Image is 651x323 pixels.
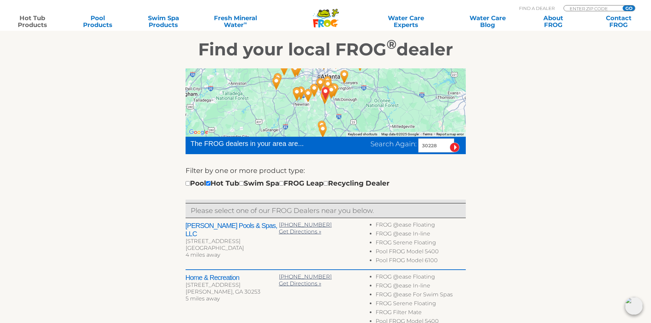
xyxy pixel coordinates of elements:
div: Brown's Pools & Spas - Carrollton - 46 miles away. [270,70,286,89]
p: Find A Dealer [519,5,555,11]
a: Fresh MineralWater∞ [203,15,267,28]
div: Terrell's Pools & Spas, LLC - 4 miles away. [317,88,333,107]
div: Leslie's Poolmart, Inc. # 320 - 11 miles away. [307,81,322,99]
a: ContactFROG [593,15,644,28]
div: Brown's Pools & Spas - Douglasville - 35 miles away. [287,61,303,80]
a: [PHONE_NUMBER] [279,273,332,280]
span: 4 miles away [186,252,220,258]
li: FROG Serene Floating [376,239,465,248]
span: Search Again: [370,140,417,148]
div: Rainbow Pools & Spas - 35 miles away. [315,122,331,140]
input: Submit [450,143,460,152]
a: Hot TubProducts [7,15,58,28]
a: Open this area in Google Maps (opens a new window) [187,128,210,137]
h2: Home & Recreation [186,273,279,282]
a: Water CareExperts [365,15,447,28]
li: FROG @ease In-line [376,230,465,239]
li: FROG @ease Floating [376,273,465,282]
input: Zip Code Form [569,5,615,11]
p: Please select one of our FROG Dealers near you below. [191,205,461,216]
div: [STREET_ADDRESS] [186,238,279,245]
a: Report a map error [436,132,464,136]
button: Keyboard shortcuts [348,132,377,137]
div: Brown's Pools & Spas - Newnan - 23 miles away. [293,84,309,102]
div: Rivers Pools - Villa Rica - 44 miles away. [276,59,292,78]
sup: ∞ [244,20,247,26]
div: Rivers Pools - Carrollton - 47 miles away. [269,74,284,92]
div: Leslie's Poolmart, Inc. # 620 - 16 miles away. [300,86,316,105]
li: Pool FROG Model 6100 [376,257,465,266]
h2: [PERSON_NAME] Pools & Spas, LLC [186,221,279,238]
div: Leslie's Poolmart, Inc. # 762 - 23 miles away. [337,67,352,86]
div: Pool Hot Tub Swim Spa FROG Leap Recycling Dealer [186,178,390,189]
div: Leslie's Poolmart, Inc. # 808 - 34 miles away. [290,60,306,79]
li: FROG Filter Mate [376,309,465,318]
div: HAMPTON, GA 30228 [318,84,334,103]
div: [STREET_ADDRESS] [186,282,279,288]
a: AboutFROG [528,15,579,28]
li: FROG @ease For Swim Spas [376,291,465,300]
div: Home & Recreation - 5 miles away. [324,83,339,101]
img: openIcon [625,297,643,315]
a: Swim SpaProducts [138,15,189,28]
span: 5 miles away [186,295,220,302]
li: FROG @ease Floating [376,221,465,230]
a: Get Directions » [279,280,321,287]
div: The FROG dealers in your area are... [191,138,328,149]
img: Google [187,128,210,137]
div: Leslie's Poolmart Inc # 318 - 10 miles away. [313,75,328,94]
div: Leslie's Poolmart, Inc. # 316 - 8 miles away. [325,81,341,99]
span: Map data ©2025 Google [381,132,419,136]
div: Leslie's Poolmart Inc # 317 - 10 miles away. [320,73,336,92]
div: Georgia Pool Supply - 7 miles away. [320,77,336,95]
a: Get Directions » [279,228,321,235]
a: Water CareBlog [462,15,513,28]
a: PoolProducts [72,15,123,28]
li: Pool FROG Model 5400 [376,248,465,257]
div: [PERSON_NAME], GA 30253 [186,288,279,295]
li: FROG Serene Floating [376,300,465,309]
sup: ® [386,37,396,52]
h2: Find your local FROG dealer [116,39,536,60]
div: Canady Pools - 32 miles away. [314,118,330,136]
label: Filter by one or more product type: [186,165,305,176]
div: [GEOGRAPHIC_DATA] [186,245,279,252]
input: GO [623,5,635,11]
div: Leslie's Poolmart, Inc. # 723 - 27 miles away. [289,85,305,103]
a: Terms (opens in new tab) [423,132,432,136]
div: Georgia Spa Company - Newnan - 27 miles away. [289,84,305,103]
a: [PHONE_NUMBER] [279,221,332,228]
li: FROG @ease In-line [376,282,465,291]
div: Hampton Pools, Supplies and Service, Inc. - 9 miles away. [327,81,342,99]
